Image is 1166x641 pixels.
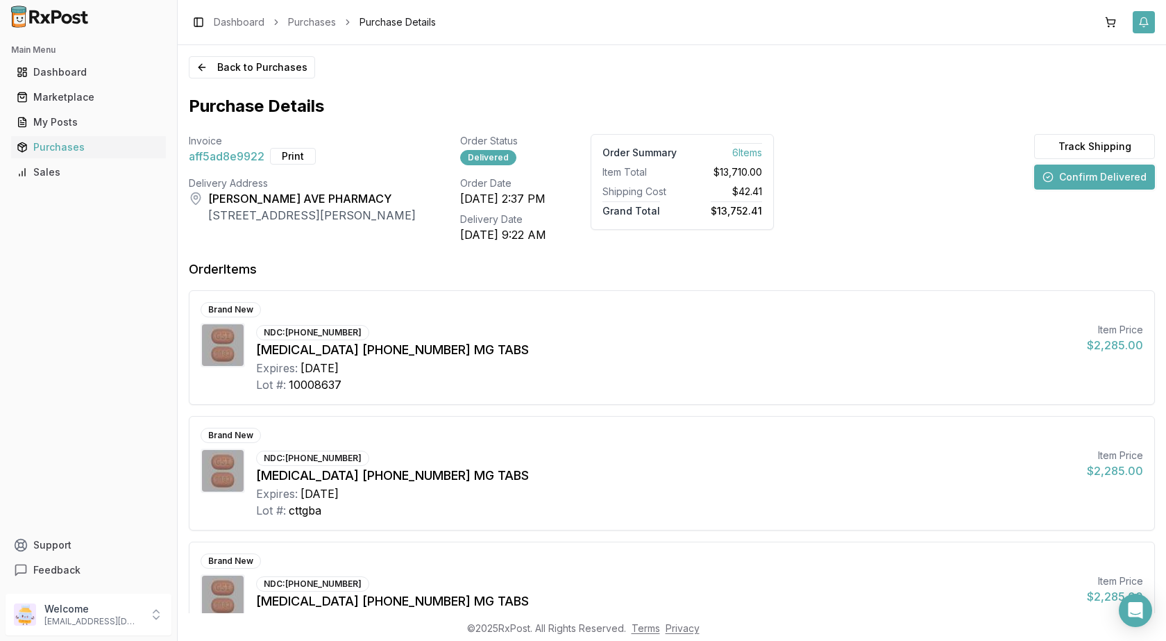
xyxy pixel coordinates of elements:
[1087,323,1143,337] div: Item Price
[189,176,416,190] div: Delivery Address
[602,165,677,179] div: Item Total
[256,611,298,628] div: Expires:
[214,15,264,29] a: Dashboard
[602,201,660,217] span: Grand Total
[256,576,369,592] div: NDC: [PHONE_NUMBER]
[256,592,1076,611] div: [MEDICAL_DATA] [PHONE_NUMBER] MG TABS
[688,165,762,179] div: $13,710.00
[256,376,286,393] div: Lot #:
[6,136,171,158] button: Purchases
[602,146,677,160] div: Order Summary
[202,324,244,366] img: Biktarvy 50-200-25 MG TABS
[17,140,160,154] div: Purchases
[6,161,171,183] button: Sales
[189,56,315,78] button: Back to Purchases
[360,15,436,29] span: Purchase Details
[1087,588,1143,605] div: $2,285.00
[256,340,1076,360] div: [MEDICAL_DATA] [PHONE_NUMBER] MG TABS
[460,150,516,165] div: Delivered
[214,15,436,29] nav: breadcrumb
[1034,134,1155,159] button: Track Shipping
[666,622,700,634] a: Privacy
[11,85,166,110] a: Marketplace
[189,95,1155,117] h1: Purchase Details
[6,86,171,108] button: Marketplace
[201,553,261,569] div: Brand New
[301,360,339,376] div: [DATE]
[189,134,416,148] div: Invoice
[1087,449,1143,463] div: Item Price
[11,160,166,185] a: Sales
[256,502,286,519] div: Lot #:
[11,135,166,160] a: Purchases
[17,165,160,179] div: Sales
[256,360,298,376] div: Expires:
[1119,594,1152,627] div: Open Intercom Messenger
[711,201,762,217] span: $13,752.41
[732,143,762,158] span: 6 Item s
[460,190,546,207] div: [DATE] 2:37 PM
[17,115,160,129] div: My Posts
[1034,165,1155,190] button: Confirm Delivered
[189,260,257,279] div: Order Items
[688,185,762,199] div: $42.41
[1087,574,1143,588] div: Item Price
[256,485,298,502] div: Expires:
[256,466,1076,485] div: [MEDICAL_DATA] [PHONE_NUMBER] MG TABS
[289,376,341,393] div: 10008637
[202,450,244,492] img: Biktarvy 50-200-25 MG TABS
[288,15,336,29] a: Purchases
[202,576,244,617] img: Biktarvy 50-200-25 MG TABS
[632,622,660,634] a: Terms
[189,148,264,165] span: aff5ad8e9922
[1087,463,1143,479] div: $2,285.00
[460,213,546,226] div: Delivery Date
[270,148,316,165] button: Print
[33,563,81,577] span: Feedback
[6,61,171,83] button: Dashboard
[208,190,416,207] div: [PERSON_NAME] AVE PHARMACY
[14,603,36,626] img: User avatar
[17,65,160,79] div: Dashboard
[602,185,677,199] div: Shipping Cost
[6,111,171,133] button: My Posts
[44,602,141,616] p: Welcome
[11,110,166,135] a: My Posts
[6,533,171,558] button: Support
[460,176,546,190] div: Order Date
[11,60,166,85] a: Dashboard
[460,226,546,243] div: [DATE] 9:22 AM
[6,558,171,583] button: Feedback
[256,451,369,466] div: NDC: [PHONE_NUMBER]
[201,428,261,443] div: Brand New
[289,502,321,519] div: cttgba
[256,325,369,340] div: NDC: [PHONE_NUMBER]
[11,44,166,56] h2: Main Menu
[6,6,94,28] img: RxPost Logo
[301,485,339,502] div: [DATE]
[201,302,261,317] div: Brand New
[460,134,546,148] div: Order Status
[208,207,416,224] div: [STREET_ADDRESS][PERSON_NAME]
[44,616,141,627] p: [EMAIL_ADDRESS][DOMAIN_NAME]
[1087,337,1143,353] div: $2,285.00
[301,611,339,628] div: [DATE]
[17,90,160,104] div: Marketplace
